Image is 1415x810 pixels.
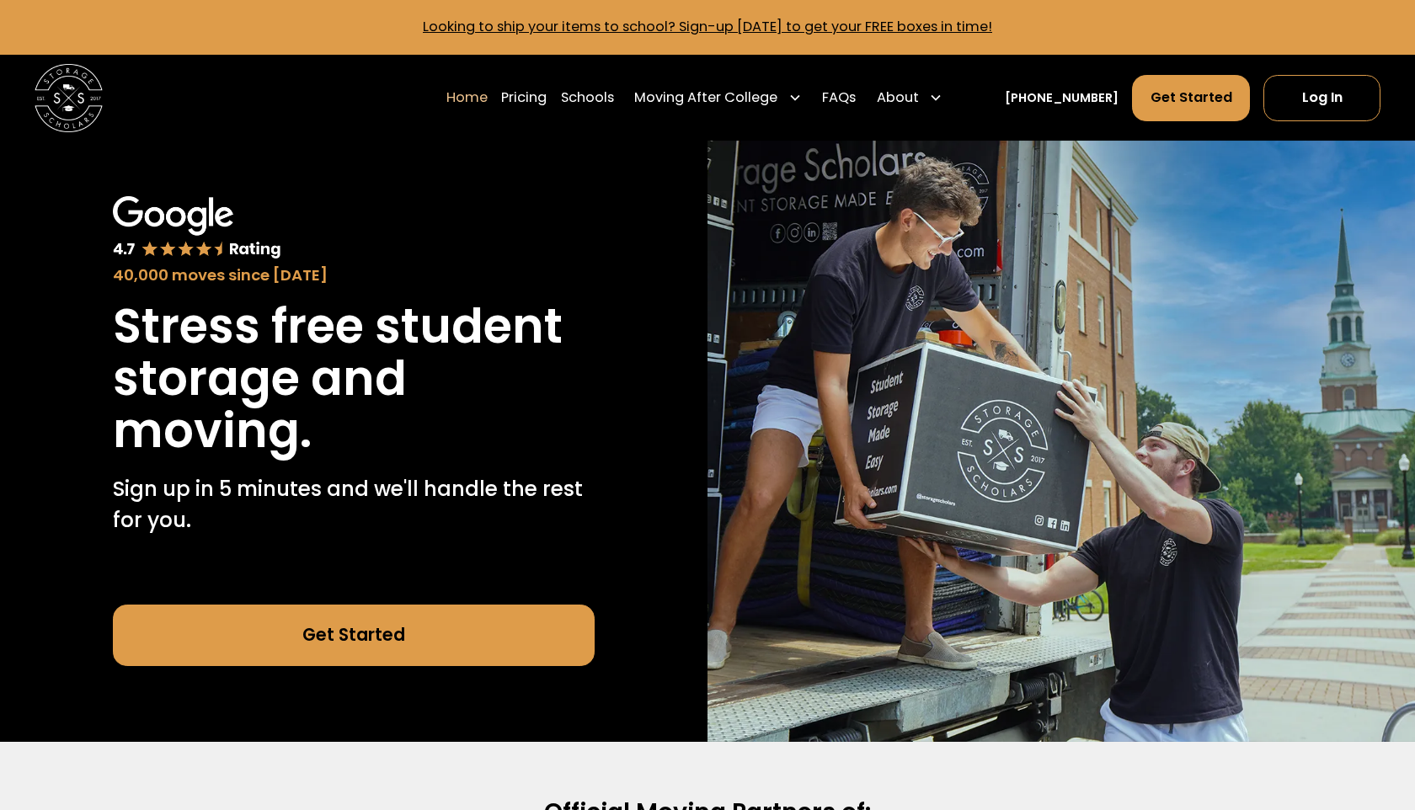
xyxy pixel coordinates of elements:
[561,74,614,122] a: Schools
[1263,75,1380,121] a: Log In
[1005,89,1119,107] a: [PHONE_NUMBER]
[113,474,595,536] p: Sign up in 5 minutes and we'll handle the rest for you.
[1132,75,1250,121] a: Get Started
[423,17,992,36] a: Looking to ship your items to school? Sign-up [DATE] to get your FREE boxes in time!
[113,301,595,456] h1: Stress free student storage and moving.
[877,88,919,108] div: About
[707,141,1415,742] img: Storage Scholars makes moving and storage easy.
[113,196,281,261] img: Google 4.7 star rating
[501,74,547,122] a: Pricing
[113,264,595,287] div: 40,000 moves since [DATE]
[446,74,488,122] a: Home
[35,64,104,133] img: Storage Scholars main logo
[634,88,777,108] div: Moving After College
[822,74,856,122] a: FAQs
[113,605,595,666] a: Get Started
